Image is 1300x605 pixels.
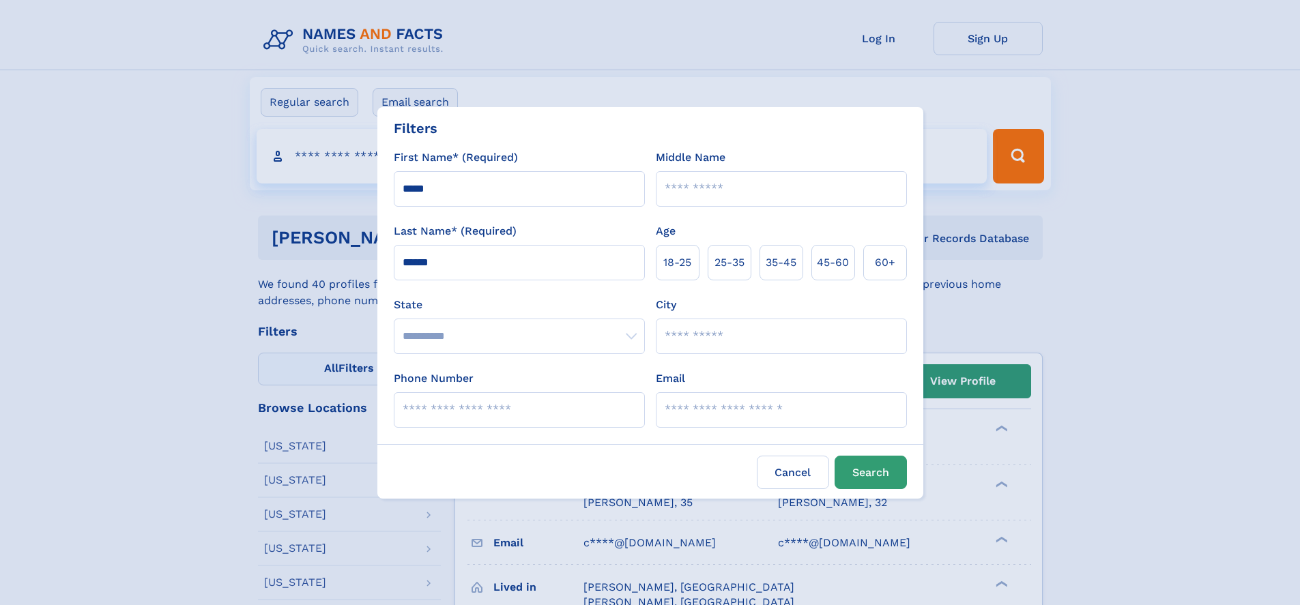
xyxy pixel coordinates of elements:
[394,118,437,138] div: Filters
[656,370,685,387] label: Email
[656,223,676,239] label: Age
[394,297,645,313] label: State
[817,254,849,271] span: 45‑60
[656,149,725,166] label: Middle Name
[656,297,676,313] label: City
[394,223,517,239] label: Last Name* (Required)
[766,254,796,271] span: 35‑45
[757,456,829,489] label: Cancel
[394,370,474,387] label: Phone Number
[394,149,518,166] label: First Name* (Required)
[714,254,745,271] span: 25‑35
[835,456,907,489] button: Search
[663,254,691,271] span: 18‑25
[875,254,895,271] span: 60+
